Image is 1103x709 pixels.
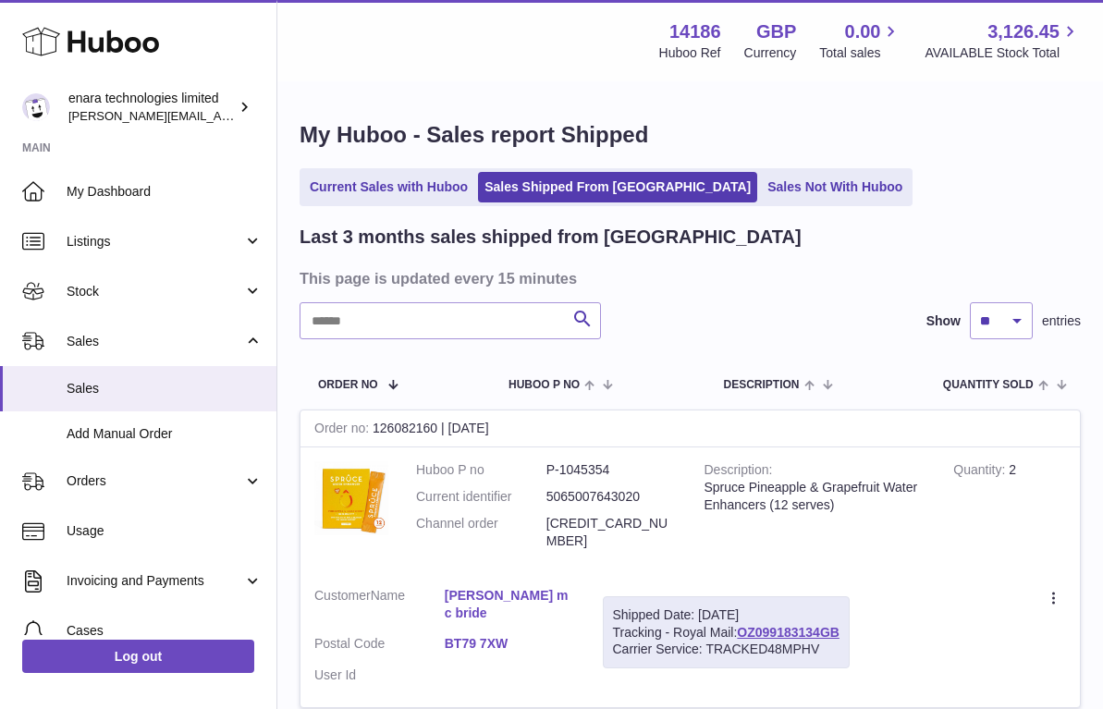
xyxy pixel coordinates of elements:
a: 0.00 Total sales [819,19,901,62]
div: Shipped Date: [DATE] [613,606,840,624]
dd: P-1045354 [546,461,677,479]
span: Total sales [819,44,901,62]
span: Usage [67,522,263,540]
a: Sales Not With Huboo [761,172,909,202]
h2: Last 3 months sales shipped from [GEOGRAPHIC_DATA] [300,225,802,250]
span: Listings [67,233,243,251]
span: Orders [67,472,243,490]
span: Add Manual Order [67,425,263,443]
div: Huboo Ref [659,44,721,62]
strong: 14186 [669,19,721,44]
div: Currency [744,44,797,62]
span: Huboo P no [509,379,580,391]
span: entries [1042,312,1081,330]
span: Sales [67,333,243,350]
a: Current Sales with Huboo [303,172,474,202]
span: Description [723,379,799,391]
span: [PERSON_NAME][EMAIL_ADDRESS][DOMAIN_NAME] [68,108,371,123]
div: enara technologies limited [68,90,235,125]
dt: Name [314,587,445,627]
span: Invoicing and Payments [67,572,243,590]
a: 3,126.45 AVAILABLE Stock Total [925,19,1081,62]
span: Cases [67,622,263,640]
span: My Dashboard [67,183,263,201]
div: Tracking - Royal Mail: [603,596,850,669]
span: Quantity Sold [943,379,1034,391]
div: 126082160 | [DATE] [300,410,1080,447]
span: Customer [314,588,371,603]
dt: User Id [314,666,445,684]
dt: Huboo P no [416,461,546,479]
a: OZ099183134GB [737,625,840,640]
strong: GBP [756,19,796,44]
a: BT79 7XW [445,635,575,653]
span: AVAILABLE Stock Total [925,44,1081,62]
span: Sales [67,380,263,397]
img: Dee@enara.co [22,93,50,121]
a: [PERSON_NAME] mc bride [445,587,575,622]
span: Order No [318,379,378,391]
h3: This page is updated every 15 minutes [300,268,1076,288]
strong: Quantity [953,462,1009,482]
label: Show [926,312,961,330]
strong: Description [705,462,773,482]
div: Spruce Pineapple & Grapefruit Water Enhancers (12 serves) [705,479,926,514]
dt: Current identifier [416,488,546,506]
dt: Postal Code [314,635,445,657]
a: Sales Shipped From [GEOGRAPHIC_DATA] [478,172,757,202]
span: 3,126.45 [987,19,1060,44]
strong: Order no [314,421,373,440]
div: Carrier Service: TRACKED48MPHV [613,641,840,658]
img: 1747668863.jpeg [314,461,388,535]
dt: Channel order [416,515,546,550]
span: Stock [67,283,243,300]
a: Log out [22,640,254,673]
h1: My Huboo - Sales report Shipped [300,120,1081,150]
span: 0.00 [845,19,881,44]
dd: 5065007643020 [546,488,677,506]
dd: [CREDIT_CARD_NUMBER] [546,515,677,550]
td: 2 [939,447,1080,573]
